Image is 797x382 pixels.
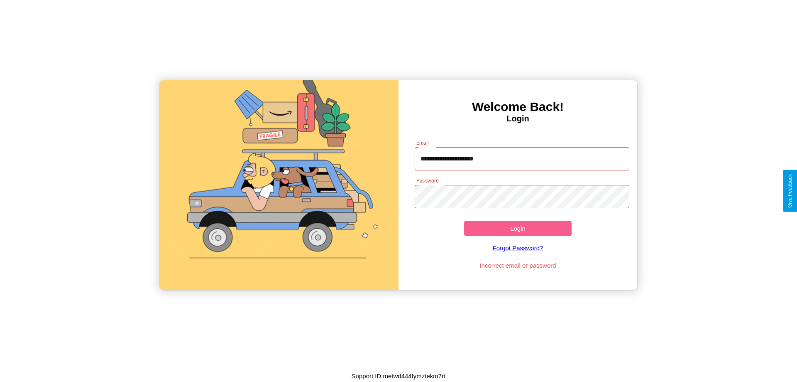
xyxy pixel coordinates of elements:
button: Login [464,221,572,236]
h3: Welcome Back! [398,100,637,114]
p: Incorrect email or password [411,260,626,271]
label: Email [416,139,429,146]
a: Forgot Password? [411,236,626,260]
label: Password [416,177,438,184]
div: Give Feedback [787,174,793,208]
h4: Login [398,114,637,123]
p: Support ID: metwd444fymztekm7rt [352,370,446,382]
img: gif [160,80,398,290]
